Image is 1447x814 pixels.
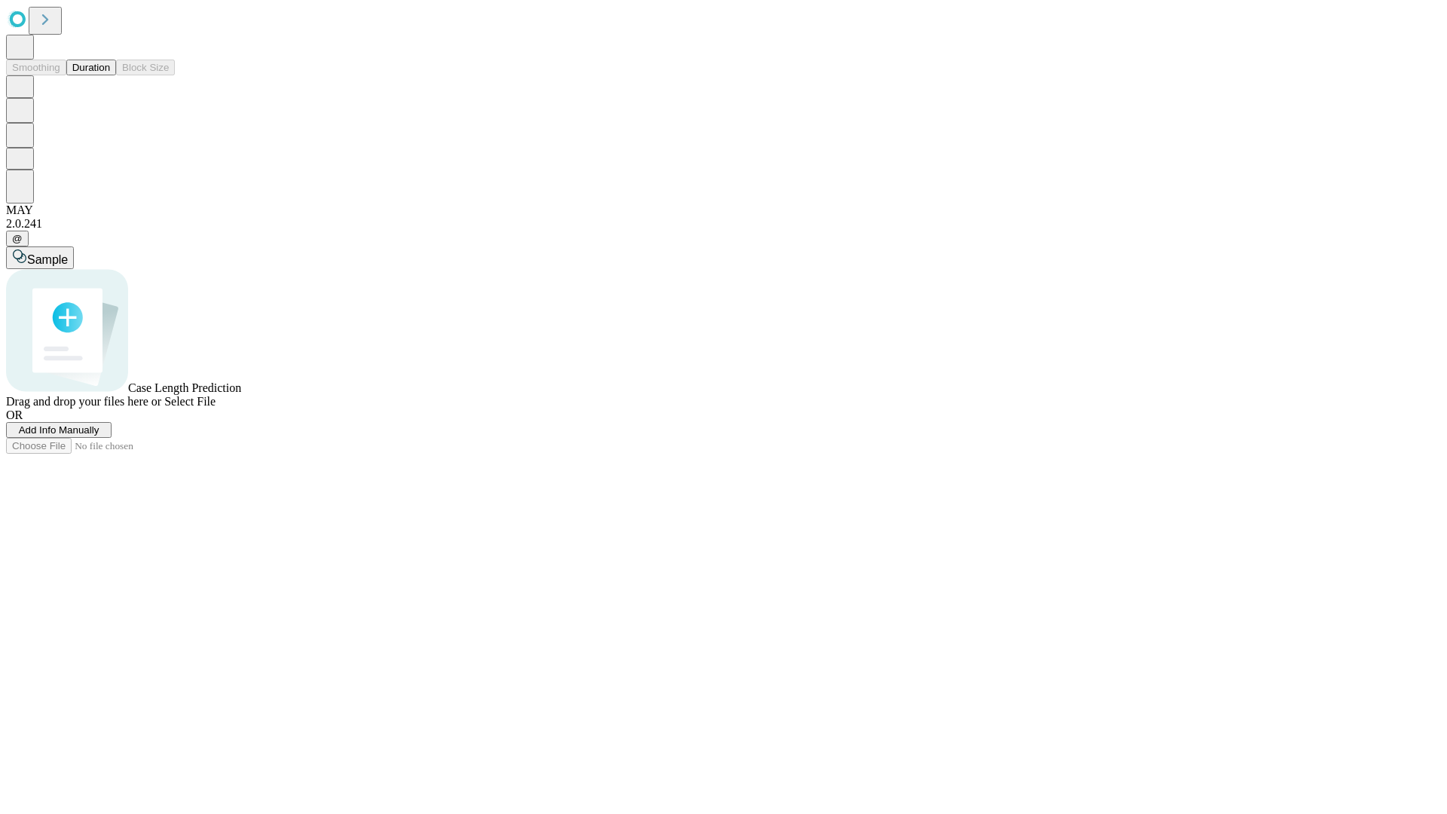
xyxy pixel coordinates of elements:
[19,424,99,436] span: Add Info Manually
[128,381,241,394] span: Case Length Prediction
[6,203,1441,217] div: MAY
[6,217,1441,231] div: 2.0.241
[6,246,74,269] button: Sample
[66,60,116,75] button: Duration
[27,253,68,266] span: Sample
[6,231,29,246] button: @
[6,409,23,421] span: OR
[116,60,175,75] button: Block Size
[6,60,66,75] button: Smoothing
[12,233,23,244] span: @
[6,422,112,438] button: Add Info Manually
[6,395,161,408] span: Drag and drop your files here or
[164,395,216,408] span: Select File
